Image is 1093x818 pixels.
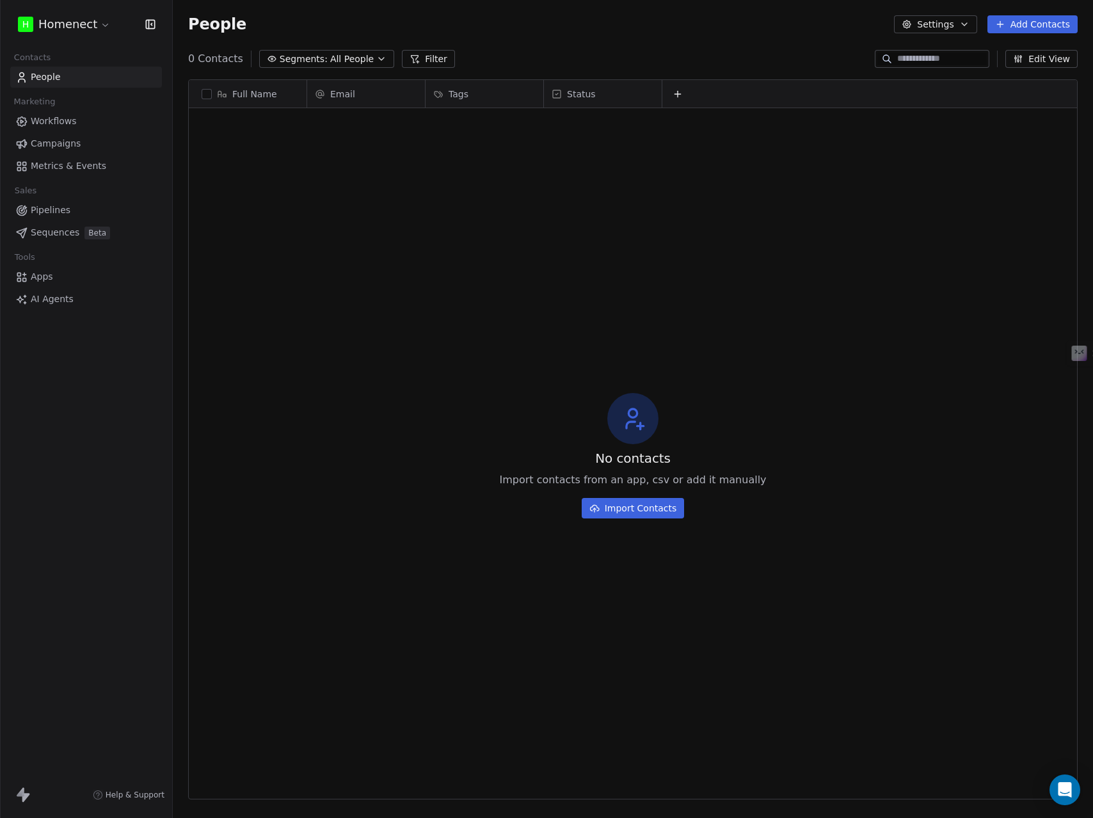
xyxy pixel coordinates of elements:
span: Contacts [8,48,56,67]
span: Apps [31,270,53,284]
a: SequencesBeta [10,222,162,243]
div: Open Intercom Messenger [1049,774,1080,805]
button: Settings [894,15,977,33]
div: grid [307,108,1078,769]
span: People [188,15,246,34]
span: No contacts [595,449,671,467]
span: Sales [9,181,42,200]
span: Marketing [8,92,61,111]
a: Apps [10,266,162,287]
span: Import contacts from an app, csv or add it manually [499,472,766,488]
a: Workflows [10,111,162,132]
span: Workflows [31,115,77,128]
a: Pipelines [10,200,162,221]
span: Tags [449,88,468,100]
div: Email [307,80,425,108]
span: Campaigns [31,137,81,150]
span: H [22,18,29,31]
span: Email [330,88,355,100]
span: Metrics & Events [31,159,106,173]
div: Status [544,80,662,108]
span: Status [567,88,596,100]
div: Tags [426,80,543,108]
button: Edit View [1005,50,1078,68]
span: Homenect [38,16,97,33]
button: Import Contacts [582,498,685,518]
span: Beta [84,227,110,239]
div: grid [189,108,307,769]
div: Full Name [189,80,307,108]
a: People [10,67,162,88]
button: HHomenect [15,13,113,35]
a: Campaigns [10,133,162,154]
span: People [31,70,61,84]
a: AI Agents [10,289,162,310]
button: Filter [402,50,455,68]
span: Full Name [232,88,277,100]
span: Segments: [280,52,328,66]
span: Sequences [31,226,79,239]
span: Help & Support [106,790,164,800]
a: Help & Support [93,790,164,800]
span: Pipelines [31,204,70,217]
a: Import Contacts [582,493,685,518]
a: Metrics & Events [10,156,162,177]
button: Add Contacts [987,15,1078,33]
span: AI Agents [31,293,74,306]
span: Tools [9,248,40,267]
span: 0 Contacts [188,51,243,67]
span: All People [330,52,374,66]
